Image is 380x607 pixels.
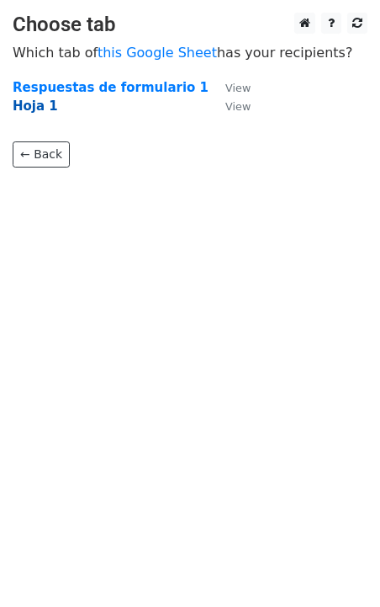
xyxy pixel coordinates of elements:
a: View [208,80,251,95]
p: Which tab of has your recipients? [13,44,367,61]
a: ← Back [13,141,70,168]
small: View [225,82,251,94]
small: View [225,100,251,113]
a: this Google Sheet [98,45,217,61]
a: View [208,99,251,114]
a: Respuestas de formulario 1 [13,80,208,95]
h3: Choose tab [13,13,367,37]
a: Hoja 1 [13,99,58,114]
iframe: Chat Widget [296,526,380,607]
div: Widget de chat [296,526,380,607]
